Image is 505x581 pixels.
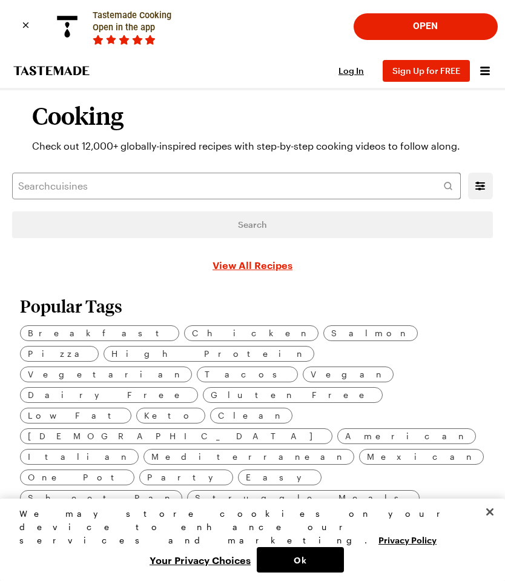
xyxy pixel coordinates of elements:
span: Sheet Pan [28,491,174,505]
span: Mexican [367,450,476,463]
span: Easy [246,471,314,484]
a: Clean [210,408,292,423]
img: App logo [49,8,85,45]
span: High Protein [111,347,306,360]
a: Struggle Meals [187,490,420,506]
span: One Pot [28,471,127,484]
a: Low Fat [20,408,131,423]
a: High Protein [104,346,314,362]
a: To Tastemade Home Page [12,66,91,76]
span: Party [147,471,225,484]
a: Salmon [323,325,418,341]
button: Ok [257,547,344,573]
span: Vegetarian [28,368,184,381]
a: Mediterranean [144,449,354,465]
span: Struggle Meals [195,491,412,505]
a: View All Recipes [213,257,292,272]
span: Clean [218,409,285,422]
span: Chicken [192,327,311,340]
button: Open [361,14,490,39]
p: Check out 12,000+ globally-inspired recipes with step-by-step cooking videos to follow along. [32,139,473,153]
span: Sign Up for FREE [392,65,460,76]
a: Chicken [184,325,319,341]
a: Breakfast [20,325,179,341]
span: Pizza [28,347,91,360]
a: Dairy Free [20,387,198,403]
span: Salmon [331,327,410,340]
span: Italian [28,450,131,463]
span: Gluten Free [211,388,375,402]
button: Log In [327,65,375,77]
span: Vegan [311,368,386,381]
a: More information about your privacy, opens in a new tab [378,534,437,545]
h2: Popular Tags [20,296,122,316]
a: Gluten Free [203,387,383,403]
span: [DEMOGRAPHIC_DATA] [28,430,325,443]
div: Close banner [18,18,33,33]
span: Log In [338,65,364,76]
a: Easy [238,470,322,485]
a: Tacos [197,367,298,382]
a: Vegan [303,367,394,382]
a: American [337,428,476,444]
div: Rating:5 stars [93,35,158,45]
a: Mexican [359,449,484,465]
button: Mobile filters [472,178,488,194]
span: Open in the app [93,22,155,33]
a: Party [139,470,233,485]
span: Tastemade Cooking [93,10,171,21]
button: Sign Up for FREE [383,60,470,82]
div: We may store cookies on your device to enhance our services and marketing. [19,507,475,547]
span: Mediterranean [151,450,346,463]
button: Close [477,499,503,525]
div: Privacy [19,507,475,573]
a: [DEMOGRAPHIC_DATA] [20,428,332,444]
a: Italian [20,449,139,465]
span: Breakfast [28,327,171,340]
a: Keto [136,408,205,423]
span: Keto [144,409,197,422]
span: Tacos [205,368,290,381]
button: Open menu [477,63,493,79]
a: Pizza [20,346,99,362]
a: One Pot [20,470,134,485]
button: Your Privacy Choices [144,547,257,573]
a: Vegetarian [20,367,192,382]
span: Low Fat [28,409,124,422]
a: Sheet Pan [20,490,182,506]
span: Dairy Free [28,388,190,402]
h1: Cooking [32,102,473,129]
span: American [345,430,468,443]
